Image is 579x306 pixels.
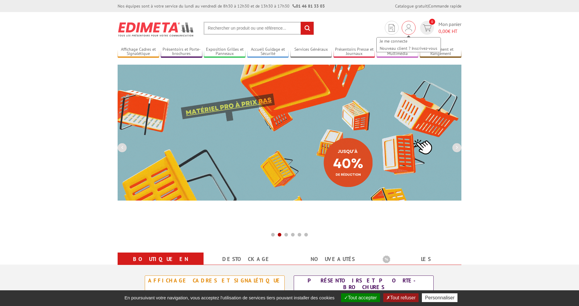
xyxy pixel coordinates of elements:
div: Affichage Cadres et Signalétique [147,277,283,284]
button: Personnaliser (fenêtre modale) [422,293,457,302]
span: 0,00 [438,28,448,34]
img: devis rapide [423,24,432,31]
a: Présentoirs et Porte-brochures [161,47,202,57]
img: devis rapide [405,24,412,31]
div: Présentoirs et Porte-brochures [296,277,432,291]
a: Accueil Guidage et Sécurité [247,47,289,57]
a: Commande rapide [429,3,461,9]
span: 0 [429,19,435,25]
a: Boutique en ligne [125,254,196,275]
div: Nos équipes sont à votre service du lundi au vendredi de 8h30 à 12h30 et de 13h30 à 17h30 [118,3,325,9]
span: Mon panier [438,21,461,35]
a: Les promotions [383,254,454,275]
img: Présentoir, panneau, stand - Edimeta - PLV, affichage, mobilier bureau, entreprise [118,18,195,40]
a: Affichage Cadres et Signalétique [118,47,159,57]
div: Je me connecte Nouveau client ? Inscrivez-vous [402,21,416,35]
a: Exposition Grilles et Panneaux [204,47,245,57]
a: Nouveau client ? Inscrivez-vous [377,45,441,52]
a: Je me connecte [377,37,441,45]
span: € HT [438,28,461,35]
button: Tout accepter [341,293,380,302]
b: Les promotions [383,254,458,266]
a: devis rapide 0 Mon panier 0,00€ HT [419,21,461,35]
img: devis rapide [389,24,395,32]
a: Catalogue gratuit [395,3,428,9]
a: Services Généraux [290,47,332,57]
a: Présentoirs Presse et Journaux [334,47,375,57]
span: En poursuivant votre navigation, vous acceptez l'utilisation de services tiers pouvant installer ... [122,295,338,300]
input: rechercher [301,22,314,35]
input: Rechercher un produit ou une référence... [204,22,314,35]
button: Tout refuser [383,293,419,302]
strong: 01 46 81 33 03 [293,3,325,9]
a: nouveautés [297,254,368,265]
div: | [395,3,461,9]
a: Destockage [211,254,282,265]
